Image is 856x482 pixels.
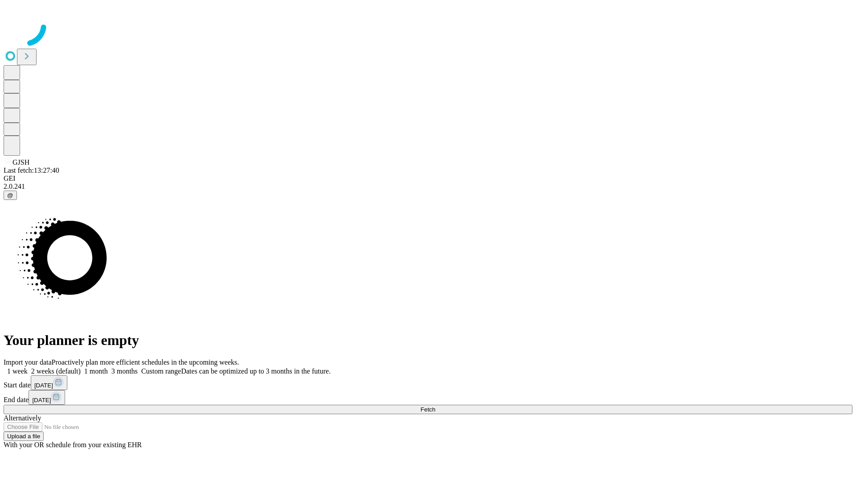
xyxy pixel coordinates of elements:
[111,367,138,375] span: 3 months
[34,382,53,389] span: [DATE]
[84,367,108,375] span: 1 month
[4,390,852,405] div: End date
[420,406,435,413] span: Fetch
[29,390,65,405] button: [DATE]
[32,397,51,403] span: [DATE]
[4,191,17,200] button: @
[7,367,28,375] span: 1 week
[4,183,852,191] div: 2.0.241
[12,158,29,166] span: GJSH
[181,367,330,375] span: Dates can be optimized up to 3 months in the future.
[7,192,13,199] span: @
[31,367,81,375] span: 2 weeks (default)
[31,375,67,390] button: [DATE]
[4,432,44,441] button: Upload a file
[4,375,852,390] div: Start date
[4,405,852,414] button: Fetch
[141,367,181,375] span: Custom range
[4,414,41,422] span: Alternatively
[52,358,239,366] span: Proactively plan more efficient schedules in the upcoming weeks.
[4,166,59,174] span: Last fetch: 13:27:40
[4,358,52,366] span: Import your data
[4,441,142,449] span: With your OR schedule from your existing EHR
[4,175,852,183] div: GEI
[4,332,852,349] h1: Your planner is empty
